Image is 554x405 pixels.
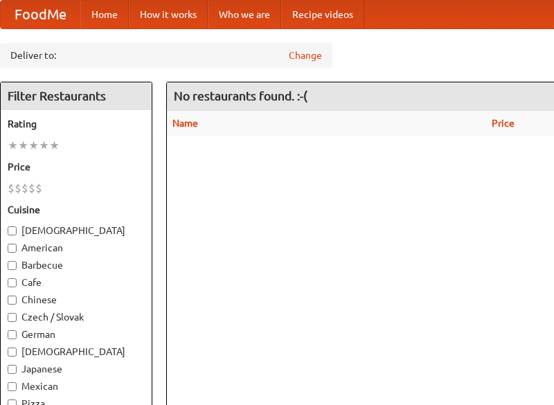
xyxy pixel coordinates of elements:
[28,181,35,196] li: $
[15,181,21,196] li: $
[1,1,80,28] a: FoodMe
[8,348,17,357] input: [DEMOGRAPHIC_DATA]
[8,382,17,391] input: Mexican
[8,244,17,253] input: American
[8,310,145,324] label: Czech / Slovak
[8,160,145,174] h5: Price
[8,181,15,196] li: $
[289,48,322,62] a: Change
[35,181,42,196] li: $
[8,261,17,270] input: Barbecue
[8,276,145,289] label: Cafe
[172,118,198,129] a: Name
[174,89,307,102] ng-pluralize: No restaurants found. :-(
[8,296,17,305] input: Chinese
[8,138,18,153] li: ★
[8,224,145,237] label: [DEMOGRAPHIC_DATA]
[492,118,515,129] a: Price
[8,345,145,359] label: [DEMOGRAPHIC_DATA]
[8,293,145,307] label: Chinese
[8,203,145,217] h5: Cuisine
[281,1,364,28] a: Recipe videos
[21,181,28,196] li: $
[18,138,28,153] li: ★
[8,278,17,287] input: Cafe
[8,226,17,235] input: [DEMOGRAPHIC_DATA]
[8,362,145,376] label: Japanese
[8,241,145,255] label: American
[80,1,129,28] a: Home
[8,365,17,374] input: Japanese
[8,379,145,393] label: Mexican
[8,313,17,322] input: Czech / Slovak
[49,138,60,153] li: ★
[208,1,281,28] a: Who we are
[8,117,145,131] h5: Rating
[28,138,39,153] li: ★
[129,1,208,28] a: How it works
[1,82,152,110] h4: Filter Restaurants
[8,327,145,341] label: German
[39,138,49,153] li: ★
[8,330,17,339] input: German
[8,258,145,272] label: Barbecue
